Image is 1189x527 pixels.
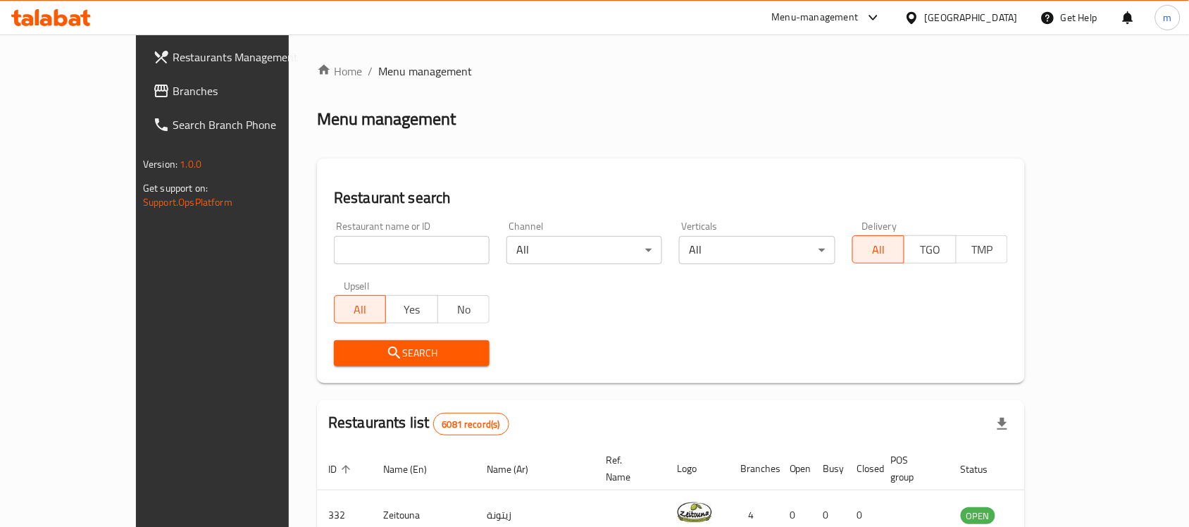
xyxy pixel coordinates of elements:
[334,295,386,323] button: All
[142,74,335,108] a: Branches
[142,40,335,74] a: Restaurants Management
[317,63,362,80] a: Home
[173,116,323,133] span: Search Branch Phone
[173,82,323,99] span: Branches
[862,221,897,231] label: Delivery
[859,240,899,260] span: All
[143,155,178,173] span: Version:
[385,295,437,323] button: Yes
[142,108,335,142] a: Search Branch Phone
[679,236,835,264] div: All
[606,452,649,485] span: Ref. Name
[910,240,950,260] span: TGO
[143,179,208,197] span: Get support on:
[778,447,812,490] th: Open
[666,447,729,490] th: Logo
[962,240,1002,260] span: TMP
[317,108,456,130] h2: Menu management
[956,235,1008,263] button: TMP
[444,299,484,320] span: No
[506,236,662,264] div: All
[961,508,995,524] span: OPEN
[772,9,859,26] div: Menu-management
[433,413,509,435] div: Total records count
[852,235,904,263] button: All
[344,281,370,291] label: Upsell
[487,461,547,478] span: Name (Ar)
[437,295,490,323] button: No
[904,235,956,263] button: TGO
[378,63,472,80] span: Menu management
[434,418,509,431] span: 6081 record(s)
[925,10,1018,25] div: [GEOGRAPHIC_DATA]
[180,155,201,173] span: 1.0.0
[729,447,778,490] th: Branches
[392,299,432,320] span: Yes
[334,236,490,264] input: Search for restaurant name or ID..
[368,63,373,80] li: /
[340,299,380,320] span: All
[317,63,1025,80] nav: breadcrumb
[1164,10,1172,25] span: m
[985,407,1019,441] div: Export file
[328,412,509,435] h2: Restaurants list
[961,461,1007,478] span: Status
[143,193,232,211] a: Support.OpsPlatform
[334,187,1008,209] h2: Restaurant search
[345,345,478,362] span: Search
[328,461,355,478] span: ID
[846,447,880,490] th: Closed
[383,461,445,478] span: Name (En)
[891,452,933,485] span: POS group
[173,49,323,66] span: Restaurants Management
[812,447,846,490] th: Busy
[334,340,490,366] button: Search
[961,507,995,524] div: OPEN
